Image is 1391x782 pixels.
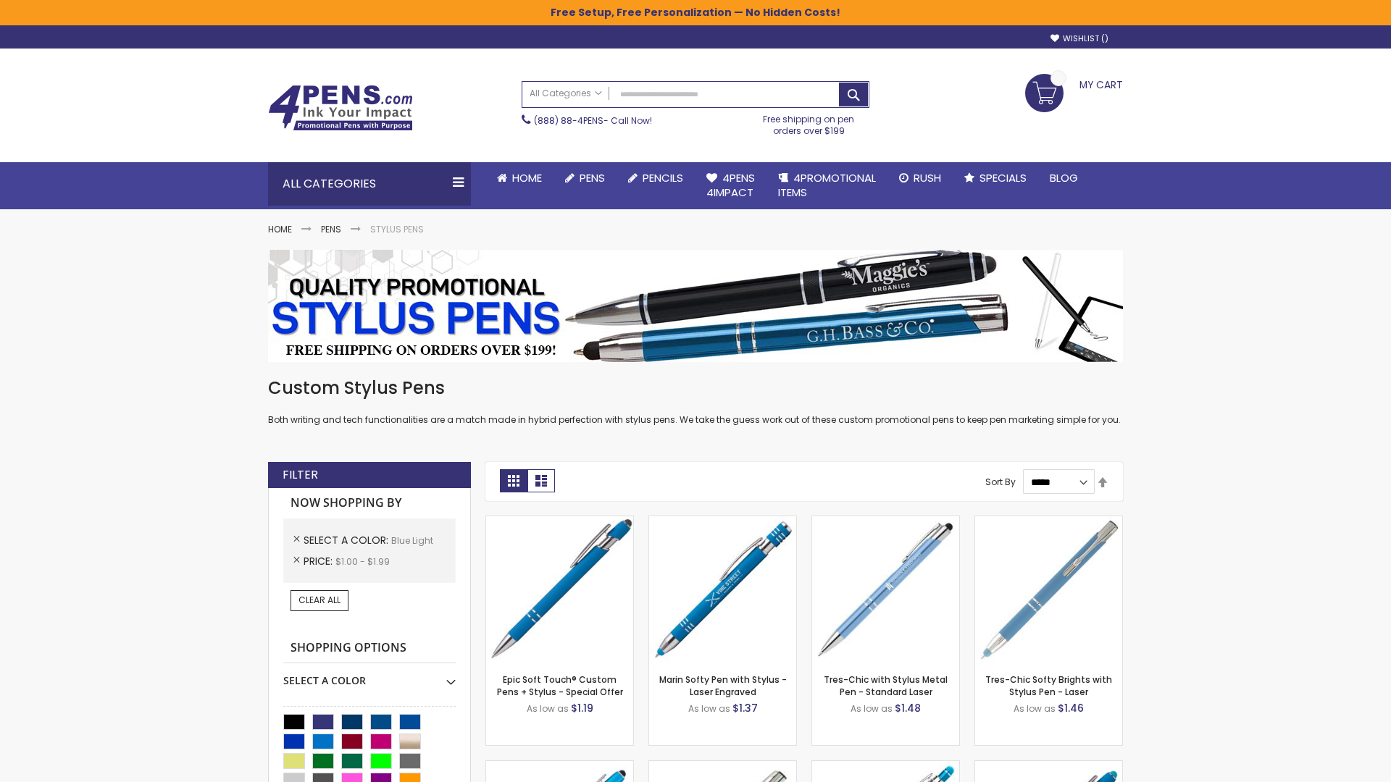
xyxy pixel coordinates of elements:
span: Clear All [298,594,341,606]
span: Rush [914,170,941,185]
a: Tres-Chic with Stylus Metal Pen - Standard Laser-Blue - Light [812,516,959,528]
a: Wishlist [1050,33,1108,44]
img: Marin Softy Pen with Stylus - Laser Engraved-Blue - Light [649,516,796,663]
a: Marin Softy Pen with Stylus - Laser Engraved [659,673,787,697]
label: Sort By [985,476,1016,488]
span: Home [512,170,542,185]
a: 4Pens4impact [695,162,766,209]
h1: Custom Stylus Pens [268,377,1123,400]
span: - Call Now! [534,114,652,127]
span: Pens [580,170,605,185]
img: Tres-Chic Softy Brights with Stylus Pen - Laser-Blue - Light [975,516,1122,663]
a: Home [268,223,292,235]
a: (888) 88-4PENS [534,114,603,127]
a: 4PROMOTIONALITEMS [766,162,887,209]
span: Blog [1050,170,1078,185]
span: 4Pens 4impact [706,170,755,200]
span: All Categories [530,88,602,99]
a: Tres-Chic Softy Brights with Stylus Pen - Laser-Blue - Light [975,516,1122,528]
a: Clear All [291,590,348,610]
strong: Filter [283,467,318,483]
a: Tres-Chic Touch Pen - Standard Laser-Blue - Light [649,760,796,773]
span: As low as [851,702,893,715]
a: All Categories [522,82,609,106]
span: $1.48 [895,701,921,715]
span: Specials [979,170,1027,185]
span: As low as [527,702,569,715]
strong: Shopping Options [283,633,456,664]
span: $1.19 [571,701,593,715]
div: Both writing and tech functionalities are a match made in hybrid perfection with stylus pens. We ... [268,377,1123,426]
img: Stylus Pens [268,250,1123,362]
span: Select A Color [304,533,391,547]
a: Marin Softy Pen with Stylus - Laser Engraved-Blue - Light [649,516,796,528]
a: Ellipse Stylus Pen - Standard Laser-Blue - Light [486,760,633,773]
a: Phoenix Softy Brights with Stylus Pen - Laser-Blue - Light [812,760,959,773]
a: Tres-Chic Softy Brights with Stylus Pen - Laser [985,673,1112,697]
span: Pencils [643,170,683,185]
a: Pencils [617,162,695,194]
span: Price [304,554,335,568]
strong: Stylus Pens [370,223,424,235]
strong: Grid [500,469,527,492]
a: Rush [887,162,953,194]
span: As low as [1014,702,1056,715]
a: Epic Soft Touch® Custom Pens + Stylus - Special Offer [497,673,623,697]
a: Blog [1038,162,1090,194]
span: 4PROMOTIONAL ITEMS [778,170,876,200]
span: Blue Light [391,534,433,547]
img: 4P-MS8B-Blue - Light [486,516,633,663]
span: $1.37 [732,701,758,715]
a: Pens [554,162,617,194]
span: $1.00 - $1.99 [335,555,390,568]
a: Pens [321,223,341,235]
img: Tres-Chic with Stylus Metal Pen - Standard Laser-Blue - Light [812,516,959,663]
a: Tres-Chic with Stylus Metal Pen - Standard Laser [824,673,948,697]
span: As low as [688,702,730,715]
div: Free shipping on pen orders over $199 [748,108,870,137]
a: 4P-MS8B-Blue - Light [486,516,633,528]
strong: Now Shopping by [283,488,456,518]
a: Specials [953,162,1038,194]
a: Ellipse Softy Brights with Stylus Pen - Laser-Blue - Light [975,760,1122,773]
span: $1.46 [1058,701,1084,715]
a: Home [485,162,554,194]
img: 4Pens Custom Pens and Promotional Products [268,85,413,131]
div: Select A Color [283,663,456,688]
div: All Categories [268,162,471,206]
